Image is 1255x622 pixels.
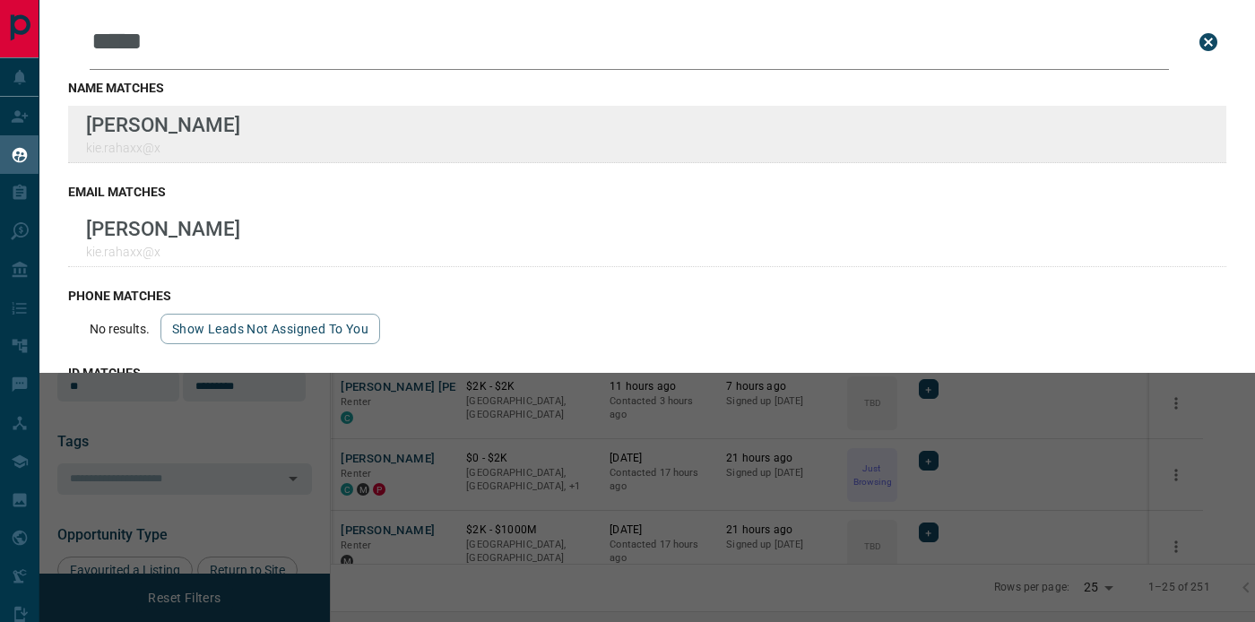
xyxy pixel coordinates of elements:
[68,366,1226,380] h3: id matches
[90,322,150,336] p: No results.
[1190,24,1226,60] button: close search bar
[86,245,240,259] p: kie.rahaxx@x
[68,81,1226,95] h3: name matches
[160,314,380,344] button: show leads not assigned to you
[68,185,1226,199] h3: email matches
[86,141,240,155] p: kie.rahaxx@x
[86,113,240,136] p: [PERSON_NAME]
[86,217,240,240] p: [PERSON_NAME]
[68,289,1226,303] h3: phone matches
